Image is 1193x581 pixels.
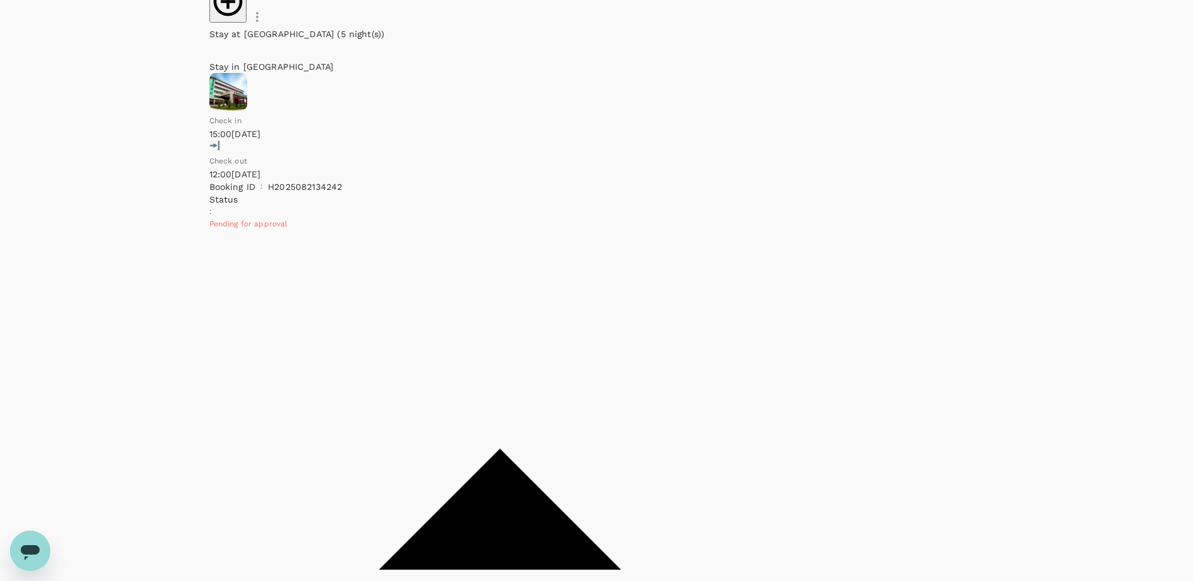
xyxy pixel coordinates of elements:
p: Status [209,193,791,206]
p: : [260,180,263,193]
iframe: Button to launch messaging window [10,531,50,571]
p: Stay at [GEOGRAPHIC_DATA] (5 night(s)) [209,28,385,40]
span: Check out [209,157,247,165]
p: 12:00[DATE] [209,168,791,180]
p: H2025082134242 [268,180,342,193]
p: Stay in [GEOGRAPHIC_DATA] [209,60,791,73]
p: 15:00[DATE] [209,128,791,140]
p: : [209,206,791,218]
span: Pending for approval [209,219,288,228]
img: Imperial Palace Hotel [209,73,247,111]
span: Check in [209,116,241,125]
p: Booking ID [209,180,256,193]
